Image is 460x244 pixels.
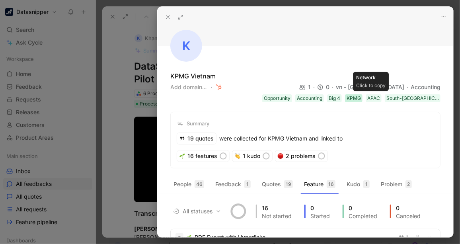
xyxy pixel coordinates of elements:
[278,153,283,159] img: 🔴
[262,213,292,219] div: Not started
[336,82,411,92] div: vn - [GEOGRAPHIC_DATA]
[349,205,377,211] div: 0
[177,133,216,144] div: 19 quotes
[177,133,343,144] div: were collected for KPMG Vietnam and linked to
[170,82,207,92] button: Add domain…
[363,180,370,188] div: 1
[195,180,204,188] div: 46
[232,150,272,162] div: 1 kudo
[299,82,317,92] div: 1
[244,180,251,188] div: 1
[177,150,229,162] div: 16 features
[405,180,412,188] div: 2
[212,178,254,191] button: Feedback
[411,82,441,92] div: Accounting
[235,153,240,159] img: 👏
[317,82,336,92] div: 0
[179,153,185,159] img: 🌱
[378,178,415,191] button: Problem
[329,94,340,102] div: Big 4
[406,235,408,240] span: 1
[177,119,209,128] div: Summary
[343,178,373,191] button: Kudo
[310,213,330,219] div: Started
[301,178,339,191] button: Feature
[396,205,421,211] div: 0
[259,178,296,191] button: Quotes
[275,150,327,162] div: 2 problems
[284,180,293,188] div: 19
[264,94,290,102] div: Opportunity
[347,94,361,102] div: KPMG
[170,30,202,62] div: K
[386,94,439,102] div: South-[GEOGRAPHIC_DATA]
[397,233,410,242] button: 1
[349,213,377,219] div: Completed
[367,94,380,102] div: APAC
[396,213,421,219] div: Canceled
[310,205,330,211] div: 0
[170,71,216,81] div: KPMG Vietnam
[170,206,224,217] button: All statuses
[187,235,191,240] img: 🌱
[170,178,207,191] button: People
[327,180,335,188] div: 16
[297,94,322,102] div: Accounting
[195,232,394,242] div: PDF Export with Hyperlinks
[173,207,221,216] span: All statuses
[262,205,292,211] div: 16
